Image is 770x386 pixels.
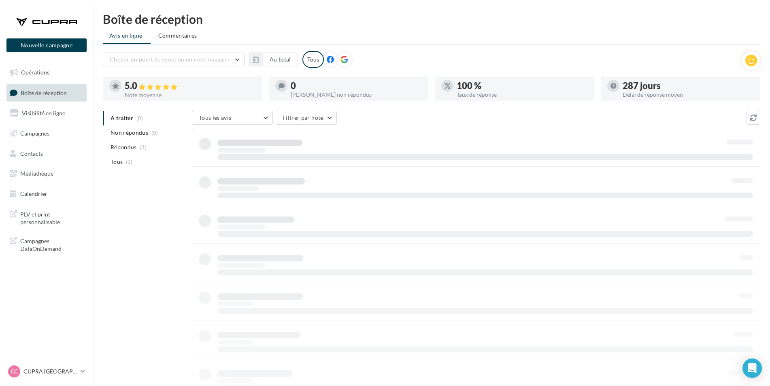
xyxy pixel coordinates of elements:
[5,232,88,256] a: Campagnes DataOnDemand
[457,81,588,90] div: 100 %
[20,170,53,177] span: Médiathèque
[291,92,422,98] div: [PERSON_NAME] non répondus
[110,56,230,63] span: Choisir un point de vente ou un code magasin
[623,92,754,98] div: Délai de réponse moyen
[20,209,83,226] span: PLV et print personnalisable
[103,53,245,66] button: Choisir un point de vente ou un code magasin
[20,150,43,157] span: Contacts
[249,53,298,66] button: Au total
[20,190,47,197] span: Calendrier
[5,125,88,142] a: Campagnes
[291,81,422,90] div: 0
[457,92,588,98] div: Taux de réponse
[5,105,88,122] a: Visibilité en ligne
[23,367,77,375] p: CUPRA [GEOGRAPHIC_DATA]
[5,185,88,202] a: Calendrier
[125,81,256,91] div: 5.0
[5,206,88,229] a: PLV et print personnalisable
[263,53,298,66] button: Au total
[22,110,65,117] span: Visibilité en ligne
[20,235,83,253] span: Campagnes DataOnDemand
[623,81,754,90] div: 287 jours
[20,130,49,137] span: Campagnes
[103,13,760,25] div: Boîte de réception
[5,145,88,162] a: Contacts
[5,165,88,182] a: Médiathèque
[21,69,49,76] span: Opérations
[6,364,87,379] a: CC CUPRA [GEOGRAPHIC_DATA]
[11,367,18,375] span: CC
[5,84,88,102] a: Boîte de réception
[111,158,123,166] span: Tous
[742,358,762,378] div: Open Intercom Messenger
[21,89,67,96] span: Boîte de réception
[5,64,88,81] a: Opérations
[158,32,197,39] span: Commentaires
[111,129,148,137] span: Non répondus
[140,144,147,151] span: (3)
[125,92,256,98] div: Note moyenne
[126,159,133,165] span: (3)
[302,51,324,68] div: Tous
[6,38,87,52] button: Nouvelle campagne
[111,143,137,151] span: Répondus
[151,129,158,136] span: (0)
